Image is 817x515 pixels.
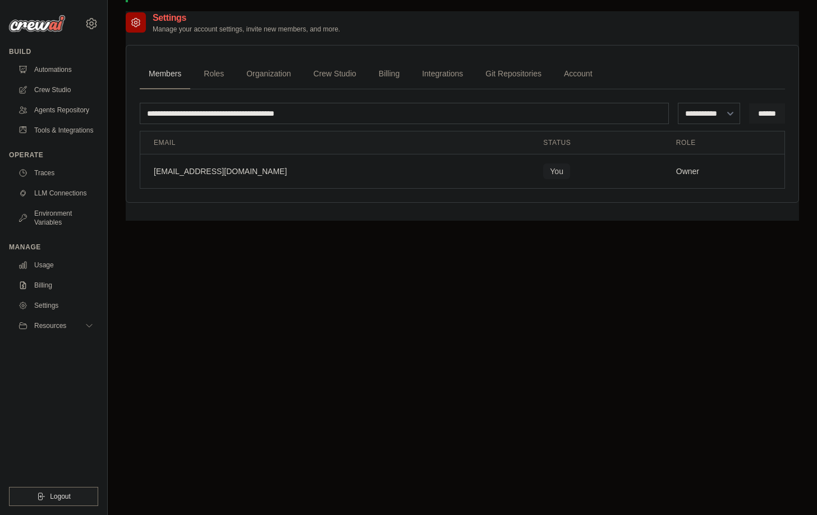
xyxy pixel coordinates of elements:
[13,204,98,231] a: Environment Variables
[9,243,98,252] div: Manage
[676,166,771,177] div: Owner
[13,317,98,335] button: Resources
[140,131,530,154] th: Email
[543,163,570,179] span: You
[530,131,662,154] th: Status
[13,276,98,294] a: Billing
[34,321,66,330] span: Resources
[13,101,98,119] a: Agents Repository
[140,59,190,89] a: Members
[13,61,98,79] a: Automations
[50,492,71,501] span: Logout
[413,59,472,89] a: Integrations
[195,59,233,89] a: Roles
[9,15,65,32] img: Logo
[153,11,340,25] h2: Settings
[237,59,300,89] a: Organization
[154,166,516,177] div: [EMAIL_ADDRESS][DOMAIN_NAME]
[370,59,408,89] a: Billing
[305,59,365,89] a: Crew Studio
[13,164,98,182] a: Traces
[9,151,98,159] div: Operate
[555,59,602,89] a: Account
[9,47,98,56] div: Build
[476,59,550,89] a: Git Repositories
[13,256,98,274] a: Usage
[663,131,784,154] th: Role
[13,297,98,315] a: Settings
[153,25,340,34] p: Manage your account settings, invite new members, and more.
[13,184,98,202] a: LLM Connections
[13,81,98,99] a: Crew Studio
[9,487,98,506] button: Logout
[13,121,98,139] a: Tools & Integrations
